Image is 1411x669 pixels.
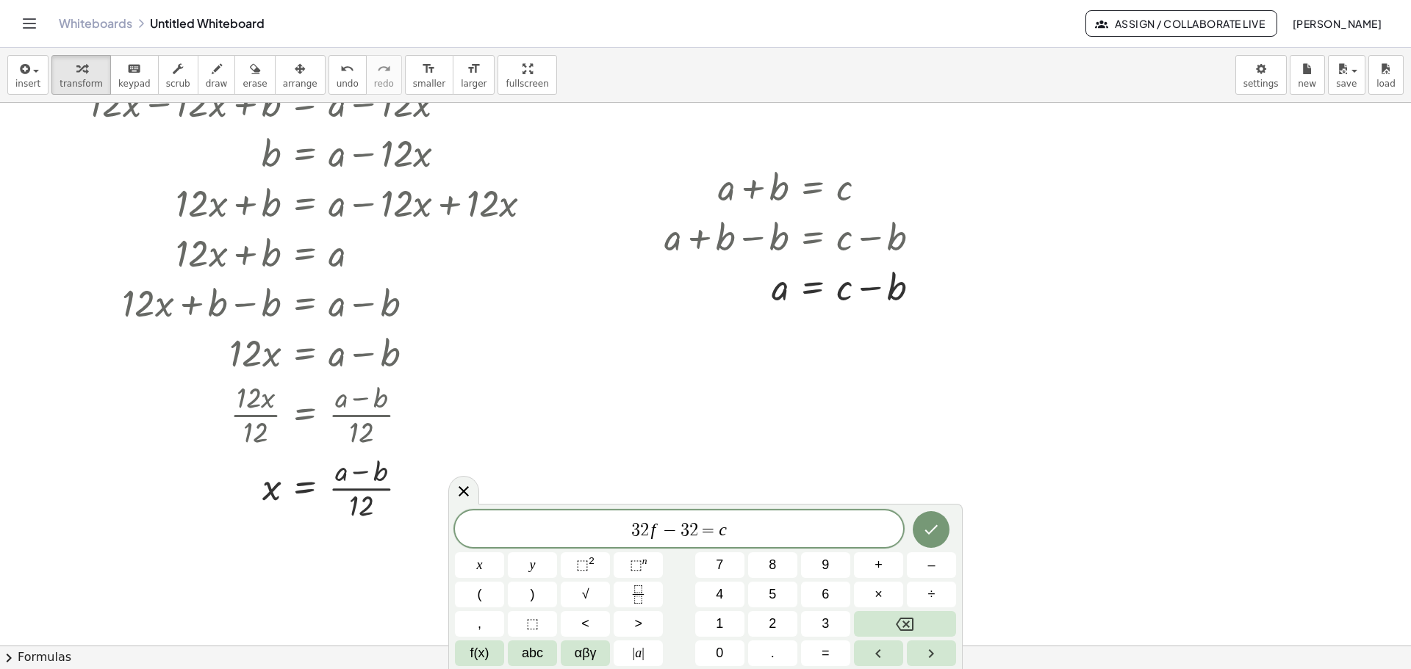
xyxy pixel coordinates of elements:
i: undo [340,60,354,78]
span: , [478,614,481,634]
a: Whiteboards [59,16,132,31]
var: f [651,520,656,539]
span: load [1376,79,1396,89]
button: Right arrow [907,640,956,666]
span: 2 [640,521,649,539]
button: ( [455,582,504,607]
span: + [875,555,883,575]
i: format_size [467,60,481,78]
button: Squared [561,552,610,578]
span: abc [522,643,543,663]
button: Left arrow [854,640,903,666]
button: Functions [455,640,504,666]
button: Assign / Collaborate Live [1085,10,1277,37]
button: arrange [275,55,326,95]
span: 3 [681,521,689,539]
span: 2 [689,521,698,539]
span: f(x) [470,643,489,663]
span: ) [531,585,535,604]
button: Backspace [854,611,956,637]
button: 5 [748,582,797,607]
button: scrub [158,55,198,95]
button: Plus [854,552,903,578]
button: redoredo [366,55,402,95]
span: 8 [769,555,776,575]
span: | [642,646,645,660]
span: – [927,555,935,575]
button: erase [234,55,275,95]
button: Minus [907,552,956,578]
button: fullscreen [498,55,556,95]
button: [PERSON_NAME] [1280,10,1393,37]
span: ⬚ [526,614,539,634]
span: y [530,555,536,575]
button: Toggle navigation [18,12,41,35]
span: 2 [769,614,776,634]
span: fullscreen [506,79,548,89]
button: Greater than [614,611,663,637]
button: Times [854,582,903,607]
span: . [771,643,775,663]
span: × [875,585,883,604]
button: keyboardkeypad [110,55,159,95]
span: ÷ [928,585,936,604]
span: ⬚ [576,557,589,572]
span: scrub [166,79,190,89]
span: undo [337,79,359,89]
button: 3 [801,611,850,637]
button: 6 [801,582,850,607]
button: undoundo [328,55,367,95]
span: save [1336,79,1357,89]
span: − [659,521,681,539]
button: Superscript [614,552,663,578]
span: erase [243,79,267,89]
var: c [719,520,727,539]
span: < [581,614,589,634]
span: smaller [413,79,445,89]
button: , [455,611,504,637]
span: 6 [822,585,829,604]
button: 4 [695,582,744,607]
span: 9 [822,555,829,575]
span: 7 [716,555,723,575]
span: ⬚ [630,557,642,572]
span: draw [206,79,228,89]
span: αβγ [575,643,597,663]
button: Equals [801,640,850,666]
span: new [1298,79,1316,89]
span: [PERSON_NAME] [1292,17,1382,30]
span: | [633,646,636,660]
button: Absolute value [614,640,663,666]
span: settings [1243,79,1279,89]
button: 0 [695,640,744,666]
button: transform [51,55,111,95]
button: Less than [561,611,610,637]
button: Alphabet [508,640,557,666]
span: arrange [283,79,317,89]
i: redo [377,60,391,78]
button: . [748,640,797,666]
button: x [455,552,504,578]
button: format_sizesmaller [405,55,453,95]
span: √ [582,585,589,604]
span: = [822,643,830,663]
sup: 2 [589,555,595,566]
span: 5 [769,585,776,604]
span: 0 [716,643,723,663]
span: x [477,555,483,575]
sup: n [642,555,647,566]
button: 1 [695,611,744,637]
i: keyboard [127,60,141,78]
button: Greek alphabet [561,640,610,666]
button: 2 [748,611,797,637]
button: load [1368,55,1404,95]
span: ( [478,585,482,604]
button: settings [1235,55,1287,95]
span: larger [461,79,487,89]
button: 9 [801,552,850,578]
i: format_size [422,60,436,78]
span: keypad [118,79,151,89]
button: insert [7,55,49,95]
span: a [633,643,645,663]
button: 8 [748,552,797,578]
